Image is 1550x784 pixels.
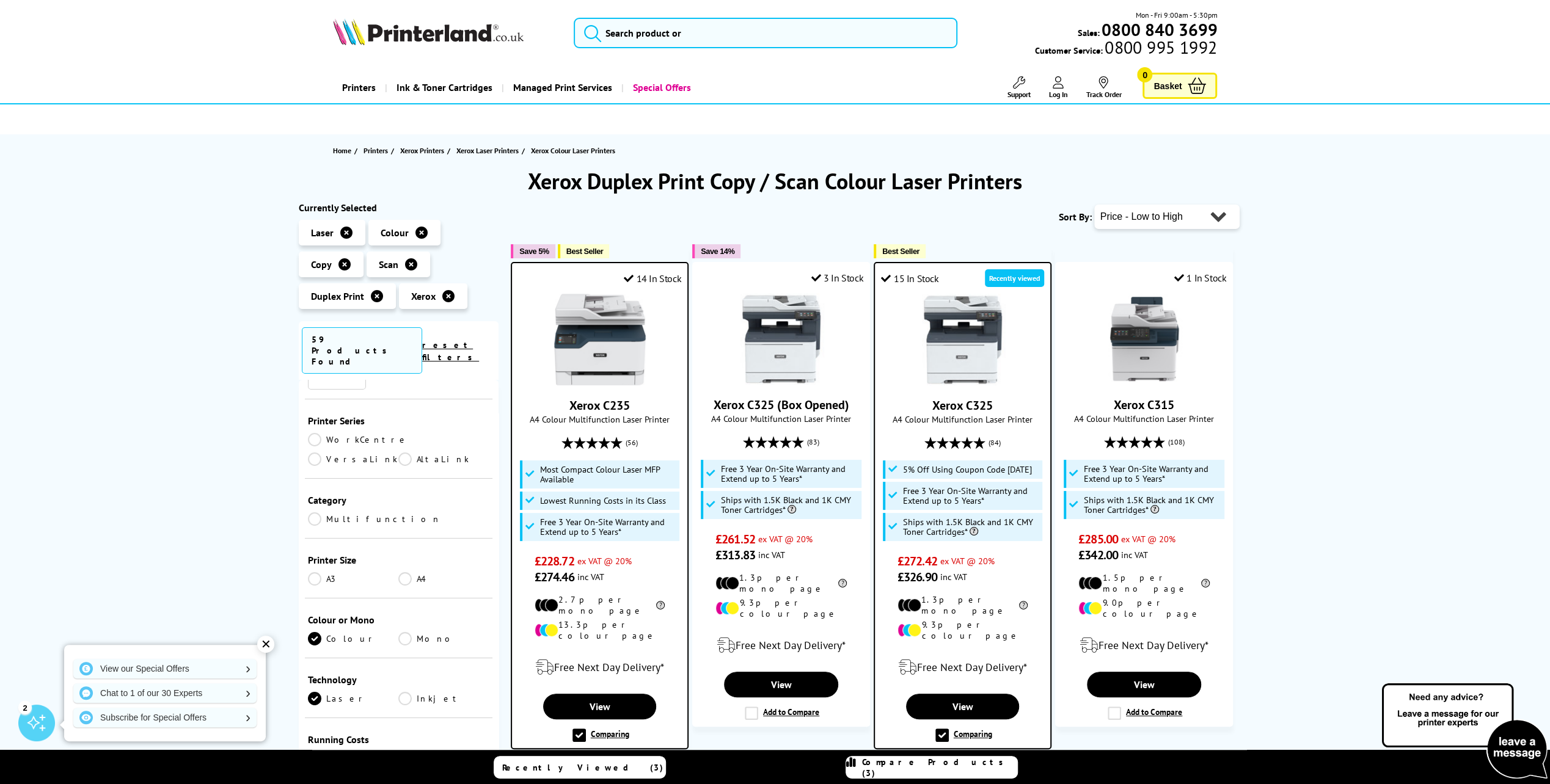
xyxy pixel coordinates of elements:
[518,413,681,425] span: A4 Colour Multifunction Laser Printer
[1121,549,1148,561] span: inc VAT
[714,397,849,413] a: Xerox C325 (Box Opened)
[1084,495,1222,515] span: Ships with 1.5K Black and 1K CMY Toner Cartridges*
[333,72,385,103] a: Printers
[1174,272,1227,284] div: 1 In Stock
[1114,397,1174,413] a: Xerox C315
[745,706,819,720] label: Add to Compare
[566,247,604,256] span: Best Seller
[1153,78,1182,94] span: Basket
[311,227,334,239] span: Laser
[1099,375,1190,387] a: Xerox C315
[540,496,666,506] span: Lowest Running Costs in its Class
[807,430,819,454] span: (83)
[299,201,499,214] div: Currently Selected
[531,146,615,155] span: Xerox Colour Laser Printers
[917,376,1009,388] a: Xerox C325
[398,452,489,466] a: AltaLink
[1007,90,1030,99] span: Support
[535,619,665,641] li: 13.3p per colour page
[715,572,847,594] li: 1.3p per mono page
[574,18,957,48] input: Search product or
[897,553,937,569] span: £272.42
[715,547,755,563] span: £313.83
[715,597,847,619] li: 9.3p per colour page
[73,708,257,727] a: Subscribe for Special Offers
[519,247,549,256] span: Save 5%
[333,144,354,157] a: Home
[758,549,785,561] span: inc VAT
[903,465,1032,474] span: 5% Off Using Coupon Code [DATE]
[502,72,621,103] a: Managed Print Services
[1078,572,1210,594] li: 1.5p per mono page
[308,733,490,746] div: Running Costs
[308,433,409,446] a: WorkCentre
[569,397,630,413] a: Xerox C235
[882,247,919,256] span: Best Seller
[701,247,734,256] span: Save 14%
[456,144,522,157] a: Xerox Laser Printers
[456,144,519,157] span: Xerox Laser Printers
[535,553,574,569] span: £228.72
[1007,76,1030,99] a: Support
[540,517,677,537] span: Free 3 Year On-Site Warranty and Extend up to 5 Years*
[1135,9,1217,21] span: Mon - Fri 9:00am - 5:30pm
[1101,18,1217,41] b: 0800 840 3699
[736,293,827,385] img: Xerox C325 (Box Opened)
[308,452,399,466] a: VersaLink
[554,376,646,388] a: Xerox C235
[333,18,524,45] img: Printerland Logo
[989,431,1001,454] span: (84)
[299,167,1252,195] h1: Xerox Duplex Print Copy / Scan Colour Laser Printers
[699,413,863,424] span: A4 Colour Multifunction Laser Printer
[881,650,1044,684] div: modal_delivery
[881,272,938,285] div: 15 In Stock
[308,692,399,705] a: Laser
[897,594,1028,616] li: 1.3p per mono page
[881,413,1044,425] span: A4 Colour Multifunction Laser Printer
[1121,533,1175,545] span: ex VAT @ 20%
[846,756,1018,779] a: Compare Products (3)
[1062,628,1226,662] div: modal_delivery
[502,762,664,773] span: Recently Viewed (3)
[1059,211,1092,223] span: Sort By:
[558,244,610,258] button: Best Seller
[400,144,444,157] span: Xerox Printers
[397,72,492,103] span: Ink & Toner Cartridges
[626,431,638,454] span: (56)
[535,569,574,585] span: £274.46
[1168,430,1185,454] span: (108)
[1084,464,1222,484] span: Free 3 Year On-Site Warranty and Extend up to 5 Years*
[381,227,409,239] span: Colour
[1379,681,1550,782] img: Open Live Chat window
[758,533,813,545] span: ex VAT @ 20%
[862,757,1017,779] span: Compare Products (3)
[18,700,32,714] div: 2
[411,290,436,302] span: Xerox
[897,619,1028,641] li: 9.3p per colour page
[1103,42,1217,53] span: 0800 995 1992
[1077,27,1099,38] span: Sales:
[73,683,257,703] a: Chat to 1 of our 30 Experts
[736,375,827,387] a: Xerox C325 (Box Opened)
[699,628,863,662] div: modal_delivery
[308,494,490,506] div: Category
[940,555,995,567] span: ex VAT @ 20%
[398,632,489,645] a: Mono
[1078,597,1210,619] li: 9.0p per colour page
[724,672,838,697] a: View
[1062,413,1226,424] span: A4 Colour Multifunction Laser Printer
[721,495,859,515] span: Ships with 1.5K Black and 1K CMY Toner Cartridges*
[511,244,555,258] button: Save 5%
[308,415,490,427] div: Printer Series
[385,72,502,103] a: Ink & Toner Cartridges
[621,72,700,103] a: Special Offers
[540,465,677,484] span: Most Compact Colour Laser MFP Available
[932,397,993,413] a: Xerox C325
[398,692,489,705] a: Inkjet
[333,18,558,48] a: Printerland Logo
[400,144,447,157] a: Xerox Printers
[311,258,332,270] span: Copy
[940,571,967,583] span: inc VAT
[308,632,399,645] a: Colour
[692,244,740,258] button: Save 14%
